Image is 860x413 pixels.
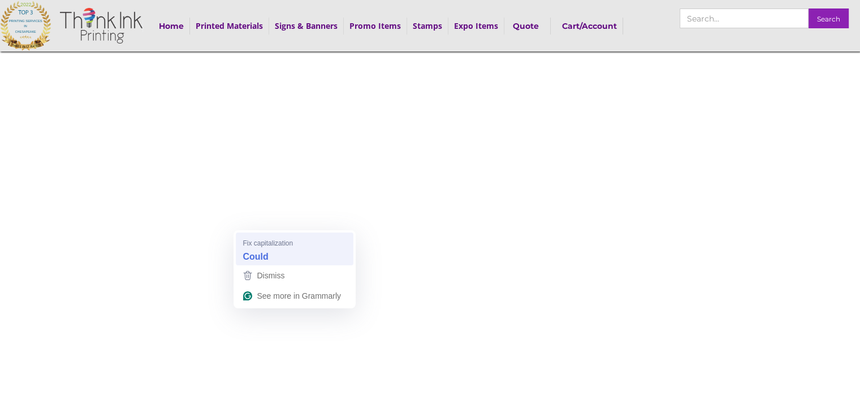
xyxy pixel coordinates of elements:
a: Printed Materials [196,20,263,31]
div: Expo Items [448,18,504,35]
div: Signs & Banners [269,18,344,35]
a: Expo Items [454,20,498,31]
a: Promo Items [349,20,401,31]
strong: Quote [513,21,539,31]
a: Home [153,18,190,35]
a: Signs & Banners [275,20,338,31]
input: Search [809,8,849,28]
strong: Cart/Account [562,21,617,31]
input: Search… [680,8,809,28]
div: Printed Materials [190,18,269,35]
a: Stamps [413,20,442,31]
a: Quote [510,18,551,35]
a: Cart/Account [556,18,623,35]
div: Promo Items [344,18,407,35]
div: Stamps [407,18,448,35]
strong: Home [159,21,184,31]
